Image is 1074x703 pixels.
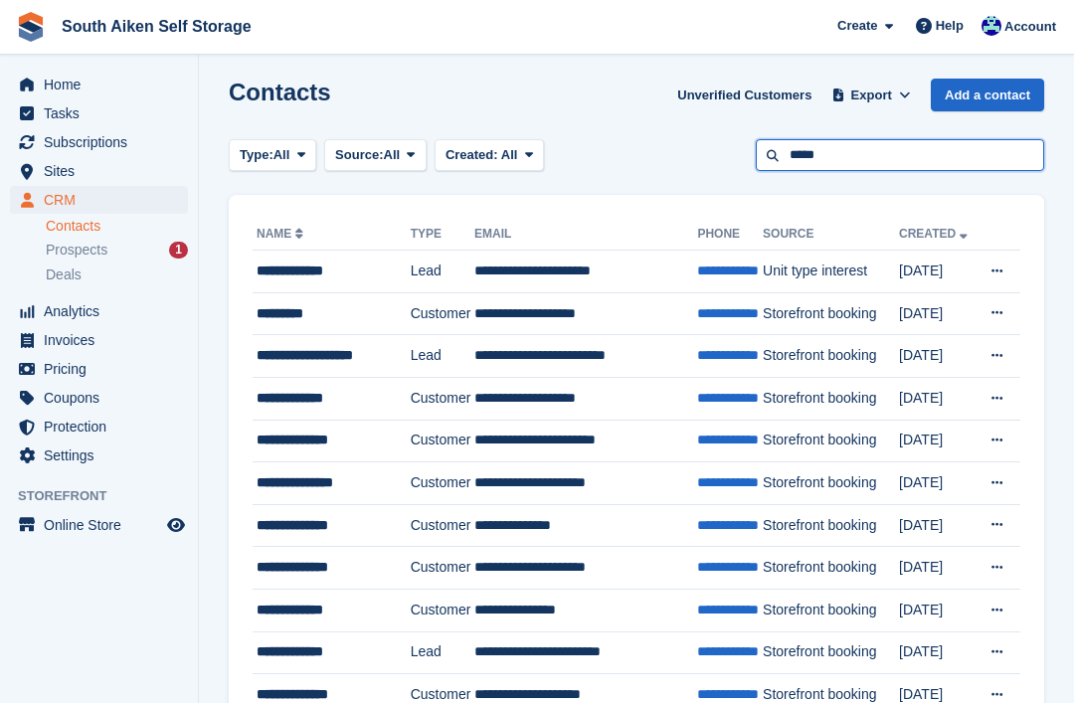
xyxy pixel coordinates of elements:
[10,384,188,412] a: menu
[763,251,899,293] td: Unit type interest
[10,71,188,98] a: menu
[899,377,977,420] td: [DATE]
[10,413,188,440] a: menu
[936,16,964,36] span: Help
[44,157,163,185] span: Sites
[10,297,188,325] a: menu
[46,217,188,236] a: Contacts
[44,441,163,469] span: Settings
[899,547,977,590] td: [DATE]
[10,441,188,469] a: menu
[44,511,163,539] span: Online Store
[763,335,899,378] td: Storefront booking
[324,139,427,172] button: Source: All
[501,147,518,162] span: All
[899,631,977,674] td: [DATE]
[411,589,474,631] td: Customer
[44,326,163,354] span: Invoices
[763,292,899,335] td: Storefront booking
[899,227,972,241] a: Created
[10,326,188,354] a: menu
[899,251,977,293] td: [DATE]
[384,145,401,165] span: All
[411,504,474,547] td: Customer
[982,16,1001,36] img: Todd Brown
[257,227,307,241] a: Name
[44,71,163,98] span: Home
[899,462,977,505] td: [DATE]
[763,462,899,505] td: Storefront booking
[411,462,474,505] td: Customer
[827,79,915,111] button: Export
[240,145,273,165] span: Type:
[899,504,977,547] td: [DATE]
[54,10,260,43] a: South Aiken Self Storage
[44,186,163,214] span: CRM
[46,264,188,285] a: Deals
[10,511,188,539] a: menu
[763,504,899,547] td: Storefront booking
[1004,17,1056,37] span: Account
[10,186,188,214] a: menu
[899,420,977,462] td: [DATE]
[229,139,316,172] button: Type: All
[763,589,899,631] td: Storefront booking
[335,145,383,165] span: Source:
[44,99,163,127] span: Tasks
[44,355,163,383] span: Pricing
[10,157,188,185] a: menu
[851,86,892,105] span: Export
[10,99,188,127] a: menu
[763,547,899,590] td: Storefront booking
[763,631,899,674] td: Storefront booking
[44,297,163,325] span: Analytics
[46,265,82,284] span: Deals
[10,128,188,156] a: menu
[669,79,819,111] a: Unverified Customers
[763,420,899,462] td: Storefront booking
[411,377,474,420] td: Customer
[46,241,107,260] span: Prospects
[169,242,188,259] div: 1
[44,128,163,156] span: Subscriptions
[411,219,474,251] th: Type
[411,631,474,674] td: Lead
[446,147,498,162] span: Created:
[229,79,331,105] h1: Contacts
[899,335,977,378] td: [DATE]
[697,219,763,251] th: Phone
[46,240,188,261] a: Prospects 1
[44,384,163,412] span: Coupons
[899,589,977,631] td: [DATE]
[411,420,474,462] td: Customer
[899,292,977,335] td: [DATE]
[837,16,877,36] span: Create
[16,12,46,42] img: stora-icon-8386f47178a22dfd0bd8f6a31ec36ba5ce8667c1dd55bd0f319d3a0aa187defe.svg
[164,513,188,537] a: Preview store
[18,486,198,506] span: Storefront
[435,139,544,172] button: Created: All
[411,251,474,293] td: Lead
[44,413,163,440] span: Protection
[273,145,290,165] span: All
[763,219,899,251] th: Source
[10,355,188,383] a: menu
[763,377,899,420] td: Storefront booking
[411,335,474,378] td: Lead
[931,79,1044,111] a: Add a contact
[474,219,697,251] th: Email
[411,292,474,335] td: Customer
[411,547,474,590] td: Customer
